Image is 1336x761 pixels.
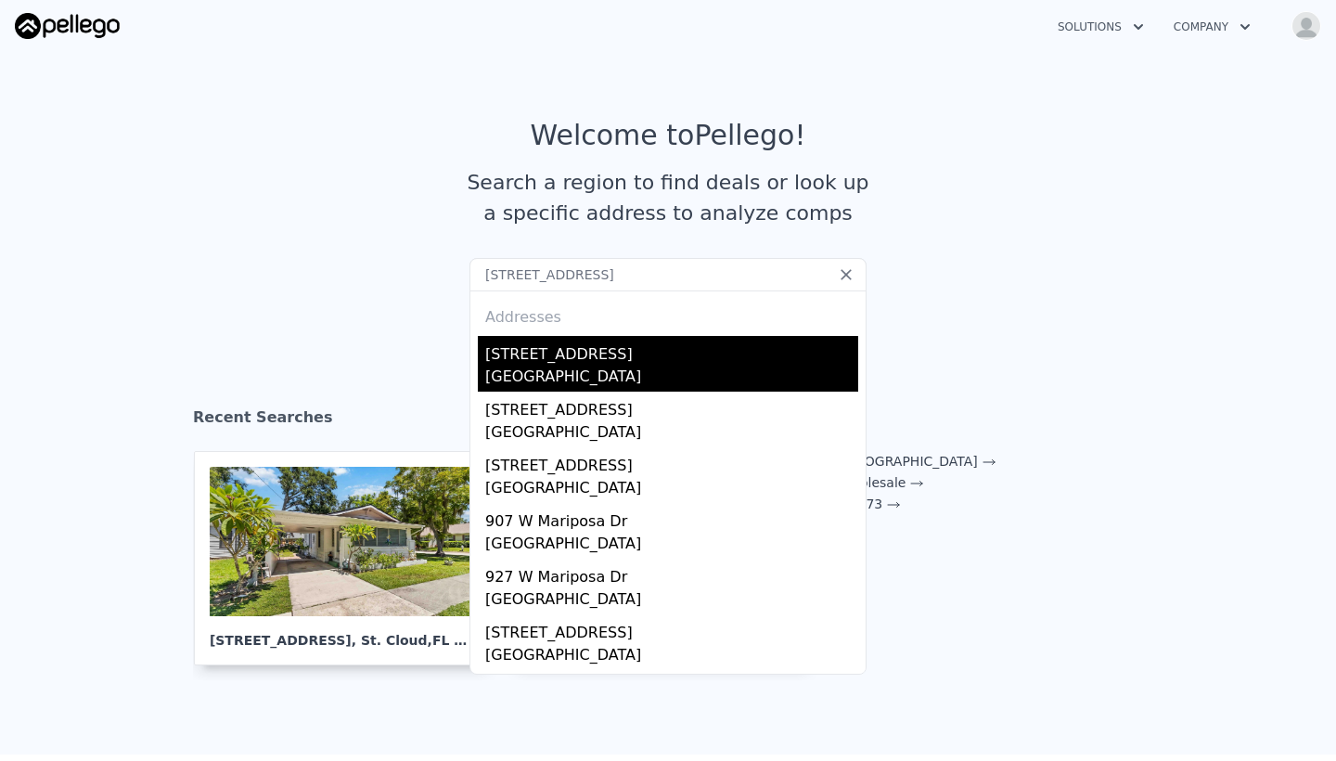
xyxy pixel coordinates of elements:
[428,633,499,648] span: , FL 34769
[485,614,858,644] div: [STREET_ADDRESS]
[469,258,867,291] input: Search an address or region...
[1043,10,1159,44] button: Solutions
[478,291,858,336] div: Addresses
[460,167,876,228] div: Search a region to find deals or look up a specific address to analyze comps
[194,451,506,665] a: [STREET_ADDRESS], St. Cloud,FL 34769
[485,588,858,614] div: [GEOGRAPHIC_DATA]
[485,366,858,392] div: [GEOGRAPHIC_DATA]
[841,454,996,469] a: [GEOGRAPHIC_DATA]
[485,392,858,421] div: [STREET_ADDRESS]
[841,497,902,511] a: 77373
[210,616,475,650] div: [STREET_ADDRESS] , St. Cloud
[485,477,858,503] div: [GEOGRAPHIC_DATA]
[193,392,1143,451] div: Recent Searches
[485,421,858,447] div: [GEOGRAPHIC_DATA]
[1159,10,1265,44] button: Company
[485,670,858,700] div: [STREET_ADDRESS]
[485,644,858,670] div: [GEOGRAPHIC_DATA]
[1291,11,1321,41] img: avatar
[531,119,806,152] div: Welcome to Pellego !
[485,559,858,588] div: 927 W Mariposa Dr
[485,533,858,559] div: [GEOGRAPHIC_DATA]
[485,336,858,366] div: [STREET_ADDRESS]
[485,447,858,477] div: [STREET_ADDRESS]
[485,503,858,533] div: 907 W Mariposa Dr
[15,13,120,39] img: Pellego
[841,475,925,490] a: wholesale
